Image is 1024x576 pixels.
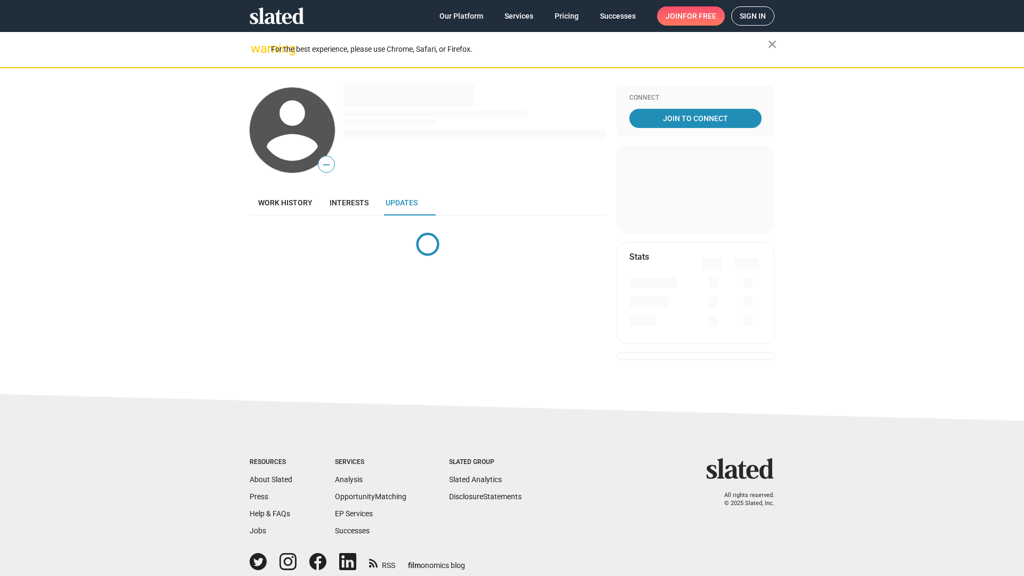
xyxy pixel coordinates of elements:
div: Resources [250,458,292,467]
mat-icon: warning [251,42,263,55]
span: Updates [386,198,418,207]
a: Work history [250,190,321,215]
a: Analysis [335,475,363,484]
a: Sign in [731,6,774,26]
span: Work history [258,198,313,207]
span: for free [683,6,716,26]
a: Interests [321,190,377,215]
a: Jobs [250,526,266,535]
a: Pricing [546,6,587,26]
span: Join To Connect [631,109,759,128]
span: Our Platform [439,6,483,26]
span: — [318,158,334,172]
a: filmonomics blog [408,552,465,571]
mat-icon: close [766,38,779,51]
span: Join [666,6,716,26]
span: Pricing [555,6,579,26]
span: Sign in [740,7,766,25]
a: OpportunityMatching [335,492,406,501]
a: Join To Connect [629,109,762,128]
div: Connect [629,94,762,102]
a: Successes [591,6,644,26]
a: RSS [369,554,395,571]
a: Successes [335,526,370,535]
span: Services [505,6,533,26]
div: Services [335,458,406,467]
span: Interests [330,198,369,207]
span: Successes [600,6,636,26]
a: Joinfor free [657,6,725,26]
a: Services [496,6,542,26]
a: DisclosureStatements [449,492,522,501]
mat-card-title: Stats [629,251,649,262]
a: Press [250,492,268,501]
a: About Slated [250,475,292,484]
a: Help & FAQs [250,509,290,518]
p: All rights reserved. © 2025 Slated, Inc. [713,492,774,507]
a: Our Platform [431,6,492,26]
div: Slated Group [449,458,522,467]
span: film [408,561,421,570]
div: For the best experience, please use Chrome, Safari, or Firefox. [271,42,768,57]
a: Slated Analytics [449,475,502,484]
a: Updates [377,190,426,215]
a: EP Services [335,509,373,518]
